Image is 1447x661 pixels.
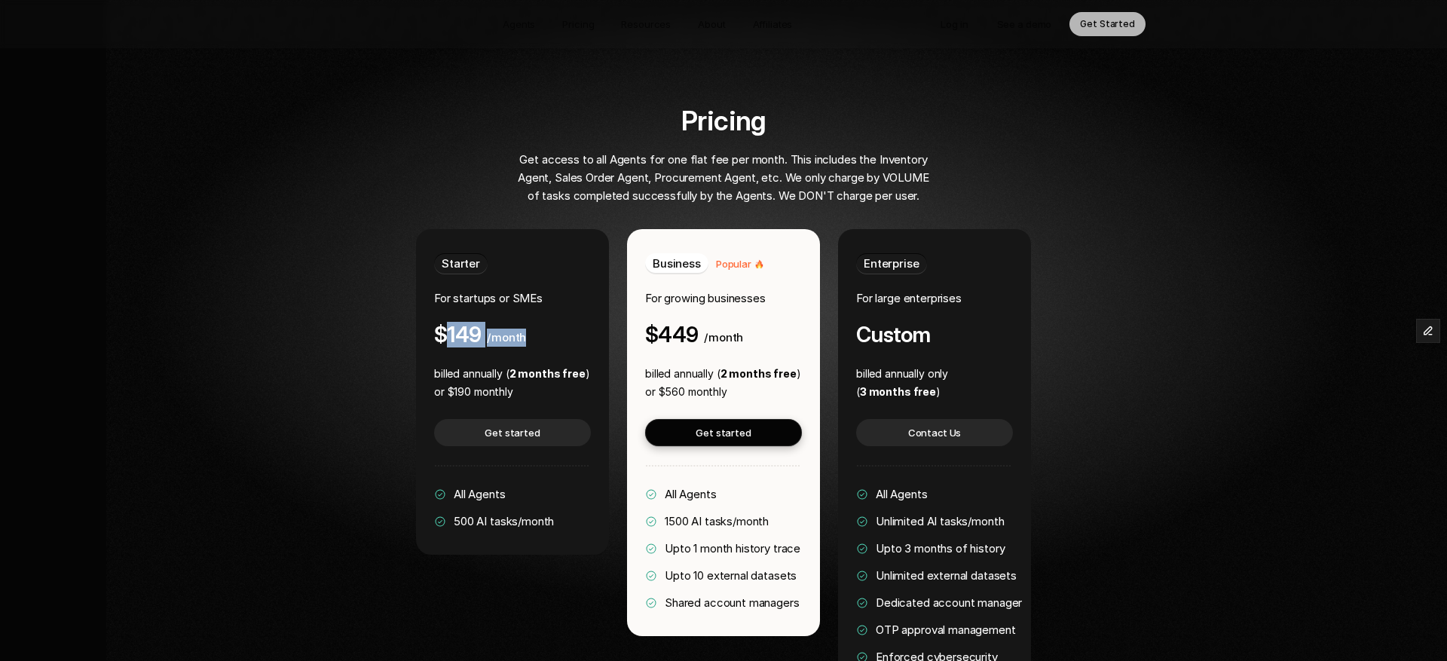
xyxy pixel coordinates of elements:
[876,595,1022,610] span: Dedicated account manager
[997,17,1052,32] p: See a demo
[434,323,481,347] h4: $149
[509,367,586,380] strong: 2 months free
[494,12,544,36] a: Agents
[442,256,480,271] span: Starter
[454,514,554,528] span: 500 AI tasks/month
[941,17,968,32] p: Log in
[562,17,594,32] p: Pricing
[856,323,930,347] h4: Custom
[744,12,802,36] a: Affiliates
[1069,12,1146,36] a: Get Started
[665,487,717,501] span: All Agents
[665,595,800,610] span: Shared account managers
[434,291,543,305] span: For startups or SMEs
[485,425,540,440] p: Get started
[392,106,1055,136] h2: Pricing
[553,12,603,36] a: Pricing
[753,17,793,32] p: Affiliates
[876,623,1016,637] span: OTP approval management
[716,258,751,270] span: Popular
[856,383,948,401] p: ( )
[856,365,948,383] p: billed annually only
[621,17,671,32] p: Resources
[856,291,962,305] span: For large enterprises
[454,487,506,501] span: All Agents
[876,487,928,501] span: All Agents
[876,541,1005,555] span: Upto 3 months of history
[645,419,802,446] a: Get started
[987,12,1063,36] a: See a demo
[689,12,734,36] a: About
[434,365,590,383] p: billed annually ( )
[653,256,701,271] span: Business
[856,419,1013,446] a: Contact Us
[434,419,591,446] a: Get started
[645,383,801,401] p: or $560 monthly
[665,541,800,555] span: Upto 1 month history trace
[434,383,590,401] p: or $190 monthly
[696,425,751,440] p: Get started
[487,330,526,344] span: /month
[518,152,932,203] span: Get access to all Agents for one flat fee per month. This includes the Inventory Agent, Sales Ord...
[860,385,936,398] strong: 3 months free
[1080,17,1135,32] p: Get Started
[645,323,698,347] h4: $449
[876,568,1017,583] span: Unlimited external datasets
[612,12,680,36] a: Resources
[908,425,962,440] p: Contact Us
[665,568,797,583] span: Upto 10 external datasets
[698,17,725,32] p: About
[720,367,797,380] strong: 2 months free
[645,365,801,383] p: billed annually ( )
[645,291,766,305] span: For growing businesses
[665,514,769,528] span: 1500 AI tasks/month
[503,17,535,32] p: Agents
[704,330,743,344] span: /month
[1417,320,1439,342] button: Edit Framer Content
[930,12,978,36] a: Log in
[876,514,1004,528] span: Unlimited AI tasks/month
[864,256,919,271] span: Enterprise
